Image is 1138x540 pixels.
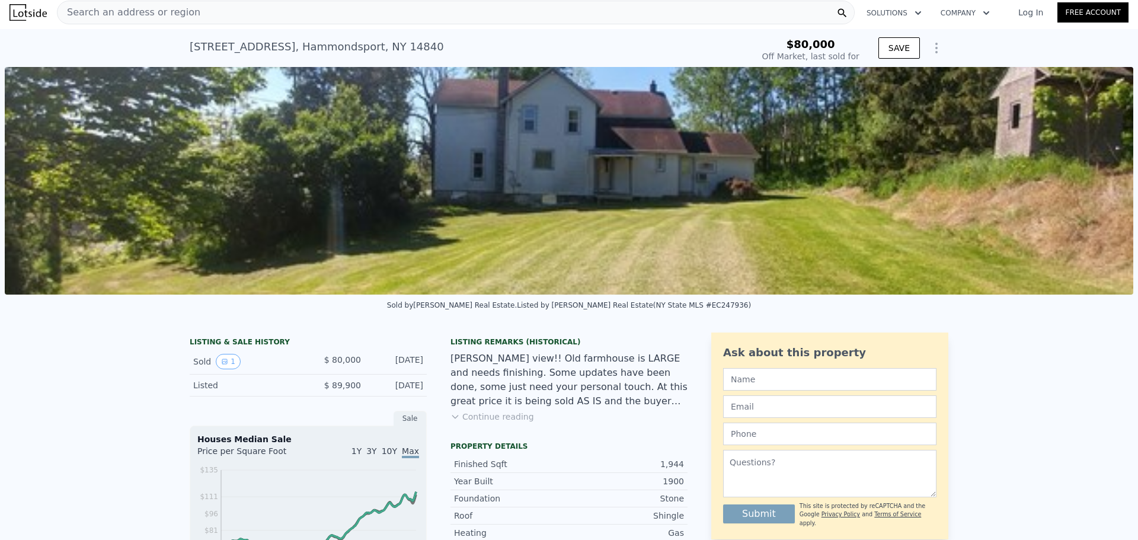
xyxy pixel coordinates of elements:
[9,4,47,21] img: Lotside
[402,446,419,458] span: Max
[200,466,218,474] tspan: $135
[193,354,299,369] div: Sold
[931,2,999,24] button: Company
[450,337,688,347] div: Listing Remarks (Historical)
[857,2,931,24] button: Solutions
[351,446,362,456] span: 1Y
[723,368,936,391] input: Name
[454,527,569,539] div: Heating
[787,38,835,50] span: $80,000
[5,67,1133,295] img: Sale: 141903285 Parcel: 118708965
[450,411,534,423] button: Continue reading
[57,5,200,20] span: Search an address or region
[762,50,859,62] div: Off Market, last sold for
[1004,7,1057,18] a: Log In
[723,423,936,445] input: Phone
[569,458,684,470] div: 1,944
[454,493,569,504] div: Foundation
[450,442,688,451] div: Property details
[723,344,936,361] div: Ask about this property
[925,36,948,60] button: Show Options
[204,526,218,535] tspan: $81
[723,504,795,523] button: Submit
[190,337,427,349] div: LISTING & SALE HISTORY
[193,379,299,391] div: Listed
[324,381,361,390] span: $ 89,900
[569,527,684,539] div: Gas
[216,354,241,369] button: View historical data
[569,475,684,487] div: 1900
[204,510,218,518] tspan: $96
[370,354,423,369] div: [DATE]
[821,511,860,517] a: Privacy Policy
[366,446,376,456] span: 3Y
[190,39,444,55] div: [STREET_ADDRESS] , Hammondsport , NY 14840
[454,458,569,470] div: Finished Sqft
[200,493,218,501] tspan: $111
[723,395,936,418] input: Email
[197,445,308,464] div: Price per Square Foot
[569,510,684,522] div: Shingle
[370,379,423,391] div: [DATE]
[324,355,361,365] span: $ 80,000
[800,502,936,528] div: This site is protected by reCAPTCHA and the Google and apply.
[878,37,920,59] button: SAVE
[387,301,517,309] div: Sold by [PERSON_NAME] Real Estate .
[569,493,684,504] div: Stone
[197,433,419,445] div: Houses Median Sale
[394,411,427,426] div: Sale
[454,475,569,487] div: Year Built
[382,446,397,456] span: 10Y
[874,511,921,517] a: Terms of Service
[450,352,688,408] div: [PERSON_NAME] view!! Old farmhouse is LARGE and needs finishing. Some updates have been done, som...
[454,510,569,522] div: Roof
[1057,2,1129,23] a: Free Account
[517,301,751,309] div: Listed by [PERSON_NAME] Real Estate (NY State MLS #EC247936)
